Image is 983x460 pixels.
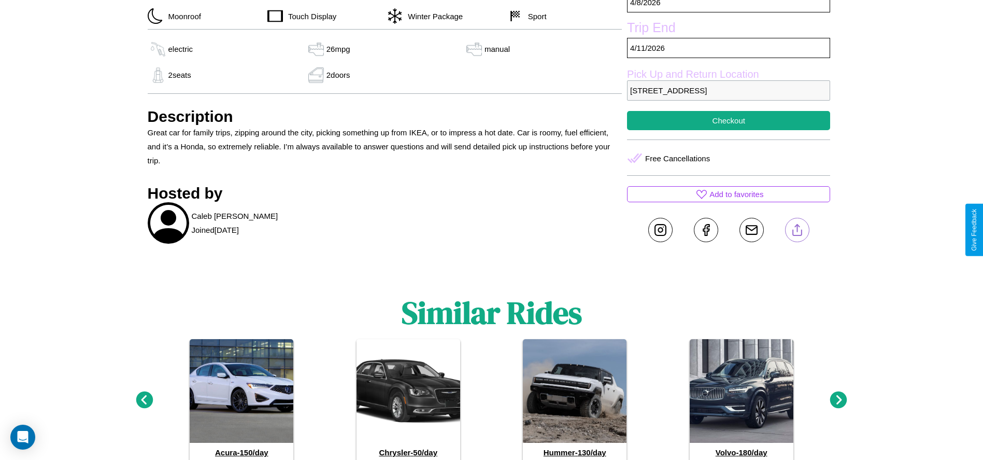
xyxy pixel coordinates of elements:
[148,41,168,57] img: gas
[627,20,830,38] label: Trip End
[192,209,278,223] p: Caleb [PERSON_NAME]
[148,126,622,168] p: Great car for family trips, zipping around the city, picking something up from IKEA, or to impres...
[192,223,239,237] p: Joined [DATE]
[523,9,547,23] p: Sport
[971,209,978,251] div: Give Feedback
[402,291,582,334] h1: Similar Rides
[163,9,201,23] p: Moonroof
[326,68,350,82] p: 2 doors
[326,42,350,56] p: 26 mpg
[306,41,326,57] img: gas
[283,9,336,23] p: Touch Display
[464,41,485,57] img: gas
[627,186,830,202] button: Add to favorites
[148,67,168,83] img: gas
[485,42,510,56] p: manual
[168,68,191,82] p: 2 seats
[627,80,830,101] p: [STREET_ADDRESS]
[10,425,35,450] div: Open Intercom Messenger
[645,151,710,165] p: Free Cancellations
[148,185,622,202] h3: Hosted by
[627,38,830,58] p: 4 / 11 / 2026
[627,111,830,130] button: Checkout
[148,108,622,126] h3: Description
[306,67,326,83] img: gas
[709,187,763,201] p: Add to favorites
[168,42,193,56] p: electric
[627,68,830,80] label: Pick Up and Return Location
[403,9,463,23] p: Winter Package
